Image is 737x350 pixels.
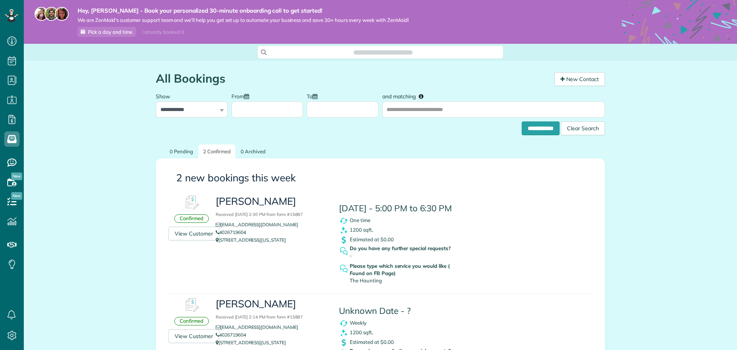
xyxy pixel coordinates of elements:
[35,7,48,21] img: maria-72a9807cf96188c08ef61303f053569d2e2a8a1cde33d635c8a3ac13582a053d.jpg
[216,196,327,218] h3: [PERSON_NAME]
[561,121,605,135] div: Clear Search
[339,246,349,256] img: question_symbol_icon-fa7b350da2b2fea416cef77984ae4cf4944ea5ab9e3d5925827a5d6b7129d3f6.png
[11,192,22,200] span: New
[216,299,327,320] h3: [PERSON_NAME]
[339,235,349,245] img: dollar_symbol_icon-bd8a6898b2649ec353a9eba708ae97d8d7348bddd7d2aed9b7e4bf5abd9f4af5.png
[216,314,303,320] small: Received [DATE] 2:14 PM from form #15887
[350,329,373,335] span: 1200 sqft,
[350,277,382,284] span: The Haunting
[216,212,303,217] small: Received [DATE] 2:30 PM from form #15887
[350,236,393,242] span: Estimated at $0.00
[382,89,429,103] label: and matching
[350,252,352,259] span: -
[236,144,270,159] a: 0 Archived
[554,72,605,86] a: New Contact
[231,89,253,103] label: From
[339,306,482,316] h4: Unknown Date - ?
[78,17,409,23] span: We are ZenMaid’s customer support team and we’ll help you get set up to automate your business an...
[307,89,321,103] label: To
[216,236,327,244] p: [STREET_ADDRESS][US_STATE]
[350,320,367,326] span: Weekly
[137,27,188,37] div: I already booked it
[180,191,203,214] img: Booking #608409
[216,324,304,330] a: [EMAIL_ADDRESS][DOMAIN_NAME]
[165,144,198,159] a: 0 Pending
[216,229,246,235] a: 4026719604
[339,226,349,235] img: clean_symbol_icon-dd072f8366c07ea3eb8378bb991ecd12595f4b76d916a6f83395f9468ae6ecae.png
[88,29,132,35] span: Pick a day and time
[339,204,482,213] h4: [DATE] - 5:00 PM to 6:30 PM
[169,227,219,241] a: View Customer
[45,7,58,21] img: jorge-587dff0eeaa6aab1f244e6dc62b8924c3b6ad411094392a53c71c6c4a576187d.jpg
[339,318,349,328] img: recurrence_symbol_icon-7cc721a9f4fb8f7b0289d3d97f09a2e367b638918f1a67e51b1e7d8abe5fb8d8.png
[216,339,327,347] p: [STREET_ADDRESS][US_STATE]
[339,328,349,338] img: clean_symbol_icon-dd072f8366c07ea3eb8378bb991ecd12595f4b76d916a6f83395f9468ae6ecae.png
[350,217,370,223] span: One time
[198,144,236,159] a: 2 Confirmed
[78,7,409,15] strong: Hey, [PERSON_NAME] - Book your personalized 30-minute onboarding call to get started!
[174,214,209,223] div: Confirmed
[361,48,405,56] span: Search ZenMaid…
[339,338,349,347] img: dollar_symbol_icon-bd8a6898b2649ec353a9eba708ae97d8d7348bddd7d2aed9b7e4bf5abd9f4af5.png
[78,27,136,37] a: Pick a day and time
[216,332,246,338] a: 4026719604
[156,72,549,85] h1: All Bookings
[180,294,203,317] img: Booking #608401
[169,329,219,343] a: View Customer
[561,123,605,129] a: Clear Search
[350,245,466,252] strong: Do you have any further special requests?
[176,173,585,184] h3: 2 new bookings this week
[350,262,466,277] strong: Please type which service you would like ( Found on FB Page)
[174,317,209,325] div: Confirmed
[55,7,69,21] img: michelle-19f622bdf1676172e81f8f8fba1fb50e276960ebfe0243fe18214015130c80e4.jpg
[350,227,373,233] span: 1200 sqft,
[339,216,349,226] img: recurrence_symbol_icon-7cc721a9f4fb8f7b0289d3d97f09a2e367b638918f1a67e51b1e7d8abe5fb8d8.png
[339,264,349,274] img: question_symbol_icon-fa7b350da2b2fea416cef77984ae4cf4944ea5ab9e3d5925827a5d6b7129d3f6.png
[216,222,304,227] a: [EMAIL_ADDRESS][DOMAIN_NAME]
[350,339,393,345] span: Estimated at $0.00
[11,173,22,180] span: New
